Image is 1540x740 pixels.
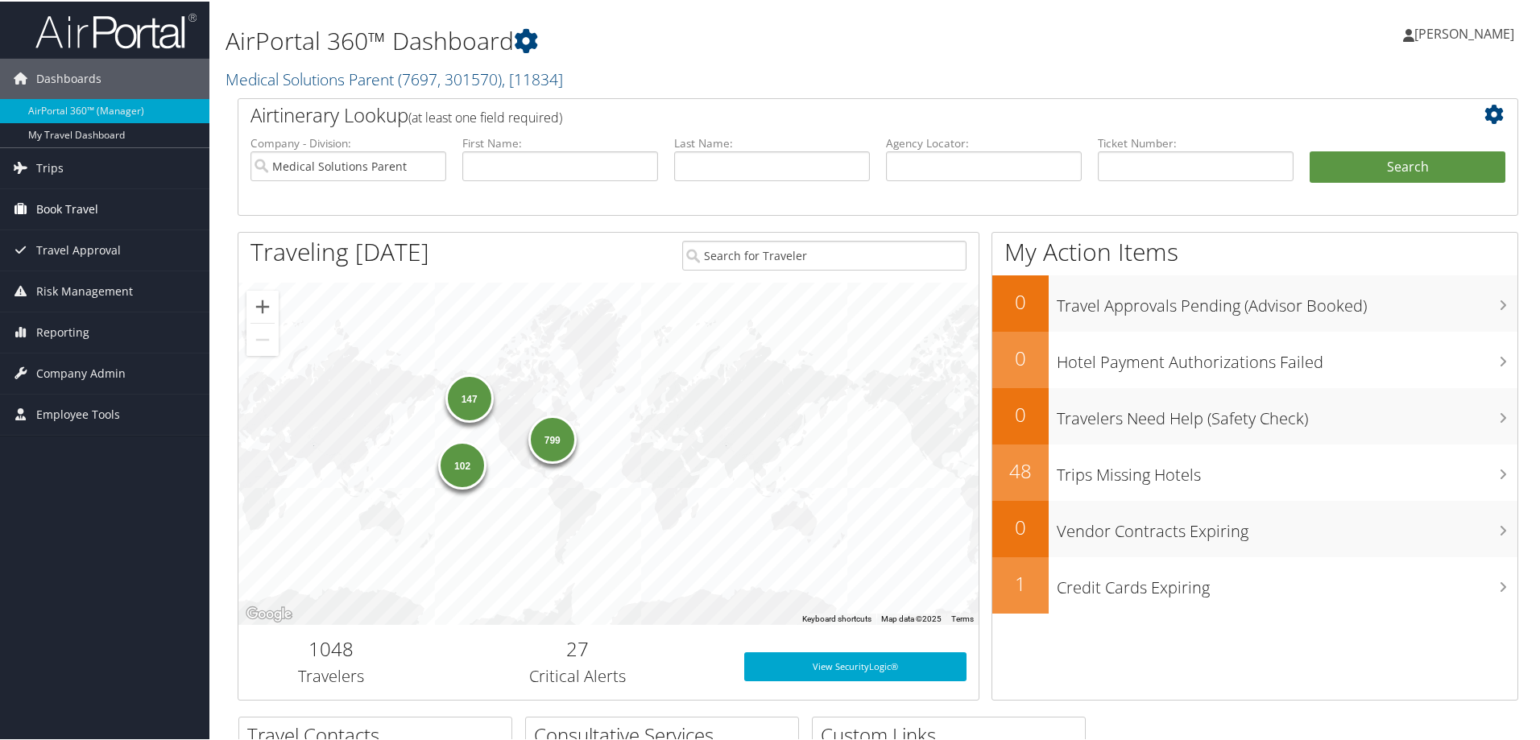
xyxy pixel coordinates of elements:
h1: Traveling [DATE] [250,234,429,267]
span: ( 7697, 301570 ) [398,67,502,89]
h3: Credit Cards Expiring [1057,567,1517,597]
button: Zoom out [246,322,279,354]
a: Terms (opens in new tab) [951,613,974,622]
button: Zoom in [246,289,279,321]
div: 799 [528,414,576,462]
h3: Travelers Need Help (Safety Check) [1057,398,1517,428]
label: Company - Division: [250,134,446,150]
h3: Travel Approvals Pending (Advisor Booked) [1057,285,1517,316]
a: Medical Solutions Parent [226,67,563,89]
span: (at least one field required) [408,107,562,125]
h2: 0 [992,399,1049,427]
h2: Airtinerary Lookup [250,100,1399,127]
span: Company Admin [36,352,126,392]
a: 48Trips Missing Hotels [992,443,1517,499]
a: 0Travelers Need Help (Safety Check) [992,387,1517,443]
h2: 1048 [250,634,412,661]
label: Agency Locator: [886,134,1082,150]
img: Google [242,602,296,623]
input: Search for Traveler [682,239,967,269]
a: [PERSON_NAME] [1403,8,1530,56]
div: 102 [438,439,486,487]
span: Book Travel [36,188,98,228]
span: Travel Approval [36,229,121,269]
h2: 0 [992,287,1049,314]
span: Risk Management [36,270,133,310]
h3: Vendor Contracts Expiring [1057,511,1517,541]
span: Dashboards [36,57,101,97]
a: 0Vendor Contracts Expiring [992,499,1517,556]
label: Last Name: [674,134,870,150]
label: First Name: [462,134,658,150]
h3: Trips Missing Hotels [1057,454,1517,485]
h3: Travelers [250,664,412,686]
span: , [ 11834 ] [502,67,563,89]
h1: AirPortal 360™ Dashboard [226,23,1095,56]
span: Employee Tools [36,393,120,433]
a: 0Hotel Payment Authorizations Failed [992,330,1517,387]
div: 147 [445,373,493,421]
span: Map data ©2025 [881,613,942,622]
h2: 48 [992,456,1049,483]
span: [PERSON_NAME] [1414,23,1514,41]
label: Ticket Number: [1098,134,1294,150]
span: Reporting [36,311,89,351]
a: Open this area in Google Maps (opens a new window) [242,602,296,623]
h2: 27 [436,634,720,661]
h3: Hotel Payment Authorizations Failed [1057,341,1517,372]
h2: 0 [992,512,1049,539]
h3: Critical Alerts [436,664,720,686]
button: Search [1310,150,1505,182]
h1: My Action Items [992,234,1517,267]
a: View SecurityLogic® [744,651,967,680]
h2: 0 [992,343,1049,370]
img: airportal-logo.png [35,10,197,48]
span: Trips [36,147,64,187]
a: 1Credit Cards Expiring [992,556,1517,612]
a: 0Travel Approvals Pending (Advisor Booked) [992,274,1517,330]
h2: 1 [992,568,1049,596]
button: Keyboard shortcuts [802,612,871,623]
